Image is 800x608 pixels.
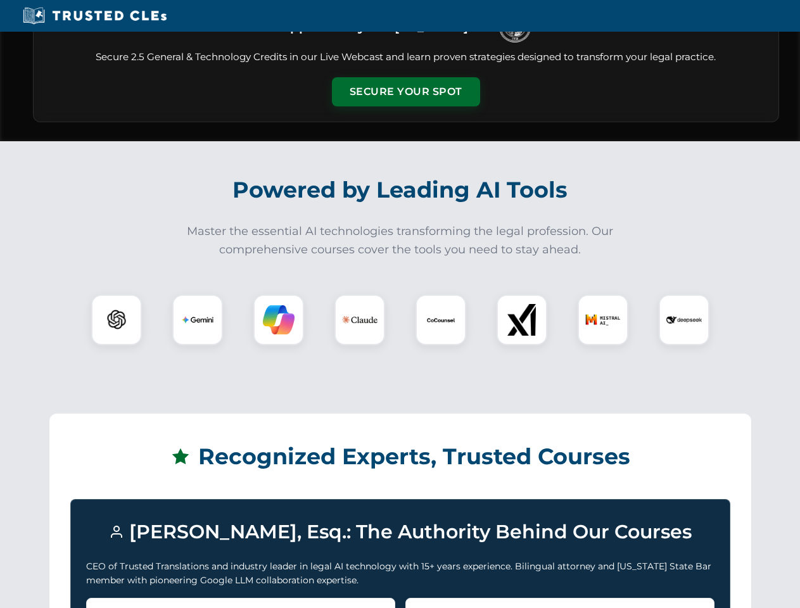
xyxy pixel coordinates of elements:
[578,294,628,345] div: Mistral AI
[263,304,295,336] img: Copilot Logo
[497,294,547,345] div: xAI
[659,294,709,345] div: DeepSeek
[342,302,378,338] img: Claude Logo
[91,294,142,345] div: ChatGPT
[334,294,385,345] div: Claude
[19,6,170,25] img: Trusted CLEs
[332,77,480,106] button: Secure Your Spot
[49,168,751,212] h2: Powered by Leading AI Tools
[49,50,763,65] p: Secure 2.5 General & Technology Credits in our Live Webcast and learn proven strategies designed ...
[585,302,621,338] img: Mistral AI Logo
[506,304,538,336] img: xAI Logo
[253,294,304,345] div: Copilot
[416,294,466,345] div: CoCounsel
[425,304,457,336] img: CoCounsel Logo
[98,301,135,338] img: ChatGPT Logo
[172,294,223,345] div: Gemini
[70,434,730,479] h2: Recognized Experts, Trusted Courses
[182,304,213,336] img: Gemini Logo
[179,222,622,259] p: Master the essential AI technologies transforming the legal profession. Our comprehensive courses...
[86,515,714,549] h3: [PERSON_NAME], Esq.: The Authority Behind Our Courses
[666,302,702,338] img: DeepSeek Logo
[86,559,714,588] p: CEO of Trusted Translations and industry leader in legal AI technology with 15+ years experience....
